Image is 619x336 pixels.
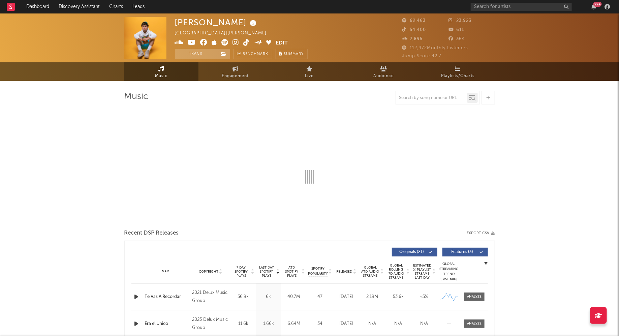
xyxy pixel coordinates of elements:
div: [GEOGRAPHIC_DATA] | [PERSON_NAME] [175,29,275,37]
div: 36.9k [233,294,254,300]
div: 1.66k [258,320,280,327]
span: Audience [373,72,394,80]
button: Summary [276,49,308,59]
div: 6.64M [283,320,305,327]
span: Jump Score: 42.7 [402,54,442,58]
span: Copyright [199,270,218,274]
button: 99+ [591,4,596,9]
button: Export CSV [467,231,495,235]
button: Features(3) [442,248,488,256]
span: Released [337,270,352,274]
input: Search for artists [471,3,572,11]
a: Audience [347,62,421,81]
div: 47 [308,294,332,300]
div: [DATE] [335,294,358,300]
a: Era el Unico [145,320,189,327]
a: Benchmark [234,49,272,59]
span: Originals ( 21 ) [396,250,427,254]
a: Engagement [198,62,273,81]
span: 364 [448,37,465,41]
span: Global ATD Audio Streams [361,266,380,278]
button: Edit [276,39,288,48]
button: Track [175,49,217,59]
span: Last Day Spotify Plays [258,266,276,278]
div: 6k [258,294,280,300]
a: Playlists/Charts [421,62,495,81]
span: 2,895 [402,37,423,41]
div: N/A [361,320,384,327]
span: Playlists/Charts [441,72,474,80]
div: N/A [413,320,436,327]
span: 62,463 [402,19,426,23]
div: [PERSON_NAME] [175,17,258,28]
span: 23,923 [448,19,471,23]
a: Music [124,62,198,81]
div: <5% [413,294,436,300]
span: 112,472 Monthly Listeners [402,46,468,50]
button: Originals(21) [392,248,437,256]
div: 34 [308,320,332,327]
span: Spotify Popularity [308,266,328,276]
div: 53.6k [387,294,410,300]
span: Engagement [222,72,249,80]
span: Music [155,72,167,80]
span: Benchmark [243,50,269,58]
span: 54,400 [402,28,426,32]
div: 11.6k [233,320,254,327]
div: 2.19M [361,294,384,300]
div: 99 + [593,2,602,7]
span: 611 [448,28,464,32]
input: Search by song name or URL [396,95,467,101]
div: Global Streaming Trend (Last 60D) [439,262,459,282]
span: Estimated % Playlist Streams Last Day [413,264,432,280]
span: Recent DSP Releases [124,229,179,237]
div: 2023 Delux Music Group [192,316,229,332]
span: 7 Day Spotify Plays [233,266,250,278]
div: 2021 Delux Music Group [192,289,229,305]
div: 40.7M [283,294,305,300]
span: Global Rolling 7D Audio Streams [387,264,406,280]
a: Live [273,62,347,81]
div: [DATE] [335,320,358,327]
span: Live [305,72,314,80]
span: Summary [284,52,304,56]
div: Name [145,269,189,274]
span: ATD Spotify Plays [283,266,301,278]
a: Te Vas A Recordar [145,294,189,300]
div: N/A [387,320,410,327]
span: Features ( 3 ) [447,250,478,254]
